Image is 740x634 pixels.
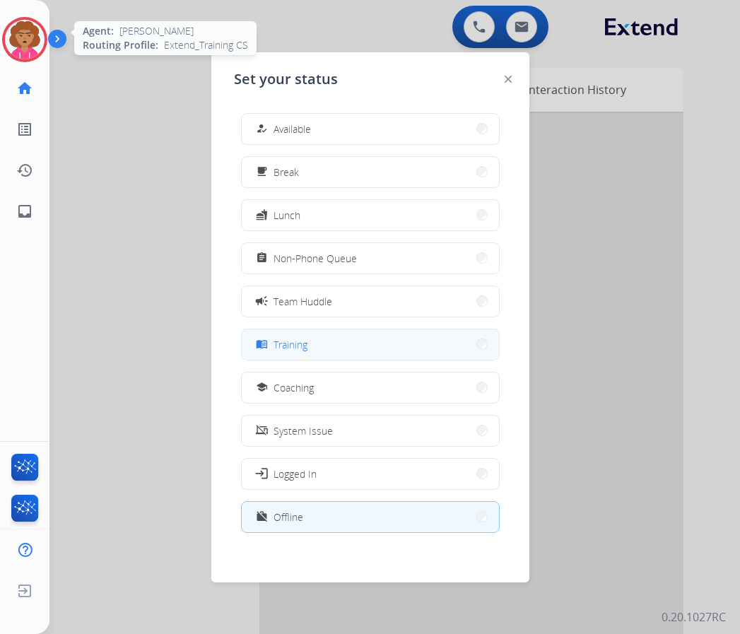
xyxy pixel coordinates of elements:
[242,329,499,360] button: Training
[274,380,314,395] span: Coaching
[242,502,499,532] button: Offline
[164,38,248,52] span: Extend_Training CS
[274,208,300,223] span: Lunch
[242,459,499,489] button: Logged In
[254,466,268,481] mat-icon: login
[242,243,499,274] button: Non-Phone Queue
[234,69,338,89] span: Set your status
[242,114,499,144] button: Available
[274,294,332,309] span: Team Huddle
[16,203,33,220] mat-icon: inbox
[254,294,268,308] mat-icon: campaign
[662,609,726,626] p: 0.20.1027RC
[5,20,45,59] img: avatar
[242,286,499,317] button: Team Huddle
[255,339,267,351] mat-icon: menu_book
[255,166,267,178] mat-icon: free_breakfast
[255,252,267,264] mat-icon: assignment
[16,162,33,179] mat-icon: history
[255,382,267,394] mat-icon: school
[274,466,317,481] span: Logged In
[274,423,333,438] span: System Issue
[255,511,267,523] mat-icon: work_off
[505,76,512,83] img: close-button
[274,165,299,180] span: Break
[83,38,158,52] span: Routing Profile:
[274,251,357,266] span: Non-Phone Queue
[119,24,194,38] span: [PERSON_NAME]
[242,200,499,230] button: Lunch
[16,80,33,97] mat-icon: home
[242,416,499,446] button: System Issue
[274,122,311,136] span: Available
[16,121,33,138] mat-icon: list_alt
[242,372,499,403] button: Coaching
[274,510,303,524] span: Offline
[255,123,267,135] mat-icon: how_to_reg
[255,425,267,437] mat-icon: phonelink_off
[255,209,267,221] mat-icon: fastfood
[242,157,499,187] button: Break
[274,337,307,352] span: Training
[83,24,114,38] span: Agent:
